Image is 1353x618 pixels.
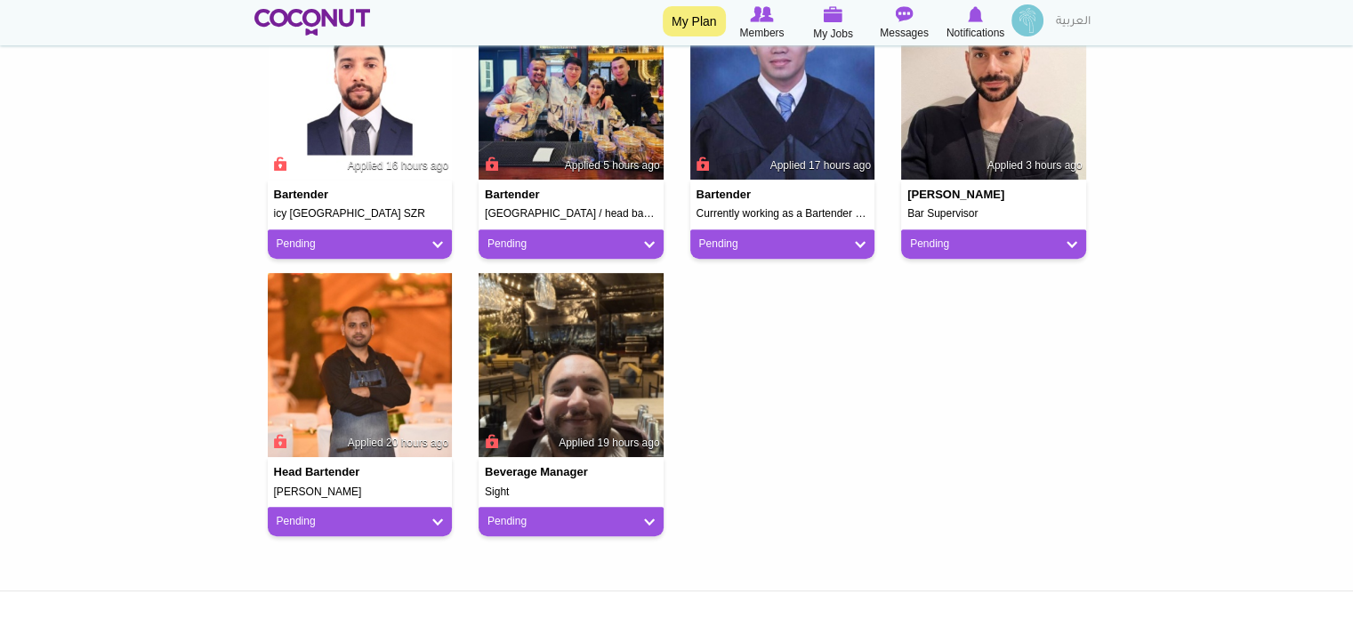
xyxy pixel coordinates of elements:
[274,208,447,220] h5: icy [GEOGRAPHIC_DATA] SZR
[482,432,498,450] span: Connect to Unlock the Profile
[727,4,798,42] a: Browse Members Members
[274,486,447,498] h5: [PERSON_NAME]
[487,514,655,529] a: Pending
[482,155,498,173] span: Connect to Unlock the Profile
[268,273,453,458] img: Mohammad Azhar's picture
[940,4,1011,42] a: Notifications Notifications
[694,155,710,173] span: Connect to Unlock the Profile
[910,237,1077,252] a: Pending
[813,25,853,43] span: My Jobs
[663,6,726,36] a: My Plan
[798,4,869,43] a: My Jobs My Jobs
[1047,4,1099,40] a: العربية
[485,208,657,220] h5: [GEOGRAPHIC_DATA] / head bartender bulldozer group
[907,189,1011,201] h4: [PERSON_NAME]
[487,237,655,252] a: Pending
[277,237,444,252] a: Pending
[869,4,940,42] a: Messages Messages
[750,6,773,22] img: Browse Members
[699,237,866,252] a: Pending
[896,6,914,22] img: Messages
[697,189,800,201] h4: Bartender
[907,208,1080,220] h5: Bar Supervisor
[946,24,1004,42] span: Notifications
[824,6,843,22] img: My Jobs
[479,273,664,458] img: Chady Jabr's picture
[485,466,588,478] h4: Beverage manager
[271,432,287,450] span: Connect to Unlock the Profile
[880,24,929,42] span: Messages
[485,486,657,498] h5: Sight
[254,9,371,36] img: Home
[485,189,588,201] h4: Bartender
[274,466,377,478] h4: Head Bartender
[968,6,983,22] img: Notifications
[277,514,444,529] a: Pending
[697,208,869,220] h5: Currently working as a Bartender @ Fouquets DubaiFormer Bartender @Sunset Hospitality Group @ [GE...
[271,155,287,173] span: Connect to Unlock the Profile
[739,24,784,42] span: Members
[274,189,377,201] h4: Bartender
